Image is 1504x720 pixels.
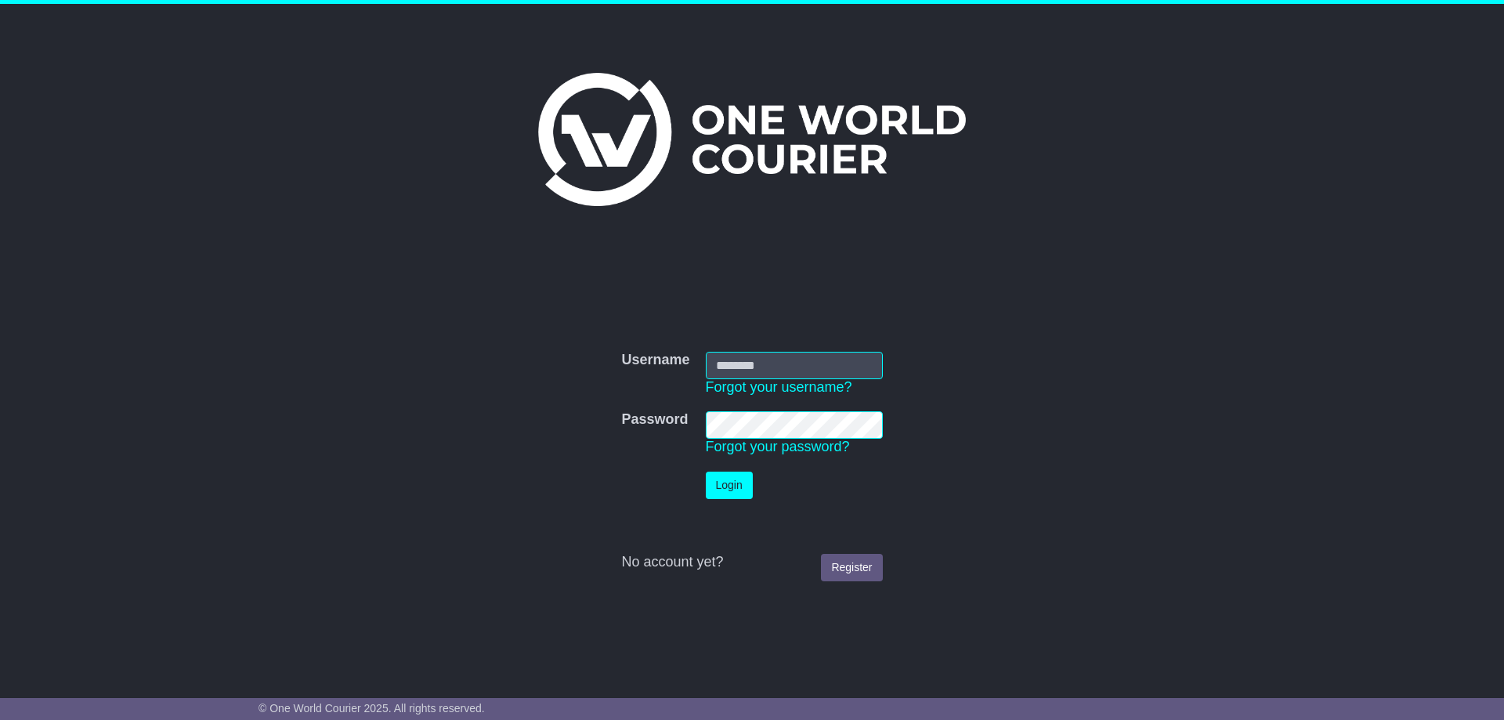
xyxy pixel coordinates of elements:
a: Forgot your password? [706,439,850,454]
button: Login [706,472,753,499]
span: © One World Courier 2025. All rights reserved. [258,702,485,715]
a: Register [821,554,882,581]
label: Password [621,411,688,429]
img: One World [538,73,966,206]
label: Username [621,352,689,369]
a: Forgot your username? [706,379,852,395]
div: No account yet? [621,554,882,571]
